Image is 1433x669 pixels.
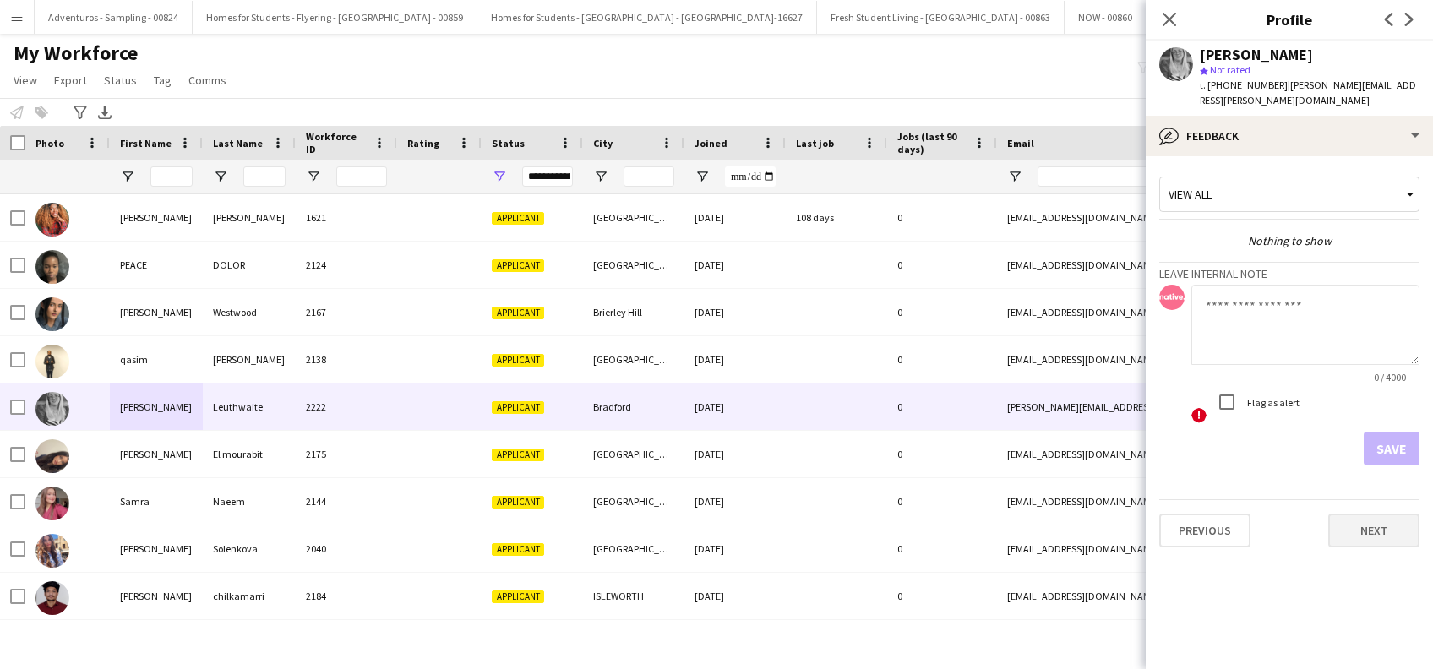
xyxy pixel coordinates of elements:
div: 0 [887,431,997,477]
span: Status [492,137,525,150]
span: Applicant [492,543,544,556]
div: qasim [110,336,203,383]
div: [DATE] [684,525,786,572]
button: Open Filter Menu [695,169,710,184]
div: [GEOGRAPHIC_DATA] [583,242,684,288]
div: [GEOGRAPHIC_DATA] [583,525,684,572]
div: [PERSON_NAME] [203,194,296,241]
div: [EMAIL_ADDRESS][DOMAIN_NAME] [997,431,1335,477]
div: 0 [887,242,997,288]
div: [DATE] [684,478,786,525]
div: 2167 [296,289,397,335]
button: Open Filter Menu [1007,169,1022,184]
div: [PERSON_NAME] [203,620,296,666]
div: [PERSON_NAME] [110,431,203,477]
div: Feedback [1146,116,1433,156]
div: [GEOGRAPHIC_DATA] [583,620,684,666]
div: 2144 [296,478,397,525]
span: Applicant [492,354,544,367]
div: [DATE] [684,289,786,335]
span: Status [104,73,137,88]
span: Last Name [213,137,263,150]
img: Phoebe Westwood [35,297,69,331]
div: [DATE] [684,573,786,619]
button: Homes for Students - Flyering - [GEOGRAPHIC_DATA] - 00859 [193,1,477,34]
div: chilkamarri [203,573,296,619]
div: 0 [887,336,997,383]
input: City Filter Input [624,166,674,187]
div: [DATE] [684,336,786,383]
div: 1621 [296,194,397,241]
div: [EMAIL_ADDRESS][DOMAIN_NAME] [997,478,1335,525]
a: Status [97,69,144,91]
span: ! [1191,408,1207,423]
div: Bradford [583,383,684,430]
span: Rating [407,137,439,150]
input: Workforce ID Filter Input [336,166,387,187]
div: Brierley Hill [583,289,684,335]
div: 1975 [296,620,397,666]
div: 0 [887,525,997,572]
span: Applicant [492,590,544,603]
h3: Profile [1146,8,1433,30]
img: santhosh chilkamarri [35,581,69,615]
input: First Name Filter Input [150,166,193,187]
span: Last job [796,137,834,150]
div: 2175 [296,431,397,477]
div: Samra [110,478,203,525]
div: 2124 [296,242,397,288]
span: Applicant [492,307,544,319]
div: [EMAIL_ADDRESS][DOMAIN_NAME] [997,620,1335,666]
div: [EMAIL_ADDRESS][DOMAIN_NAME] [997,336,1335,383]
div: [EMAIL_ADDRESS][DOMAIN_NAME] [997,289,1335,335]
div: [DATE] [684,431,786,477]
img: PEACE DOLOR [35,250,69,284]
div: [DATE] [684,620,786,666]
span: View all [1169,187,1212,202]
div: PEACE [110,242,203,288]
img: Pauline Bonsu [35,203,69,237]
img: Samra Naeem [35,487,69,520]
span: Tag [154,73,172,88]
div: [PERSON_NAME] [1200,47,1313,63]
label: Flag as alert [1244,396,1300,409]
span: Applicant [492,496,544,509]
div: [EMAIL_ADDRESS][DOMAIN_NAME] [997,525,1335,572]
button: Open Filter Menu [120,169,135,184]
span: View [14,73,37,88]
div: 0 [887,383,997,430]
button: Previous [1159,514,1250,547]
span: Applicant [492,449,544,461]
button: Homes for Students - [GEOGRAPHIC_DATA] - [GEOGRAPHIC_DATA]-16627 [477,1,817,34]
div: [GEOGRAPHIC_DATA] [583,194,684,241]
button: Fresh Student Living - [GEOGRAPHIC_DATA] - 00863 [817,1,1065,34]
div: [DATE] [684,383,786,430]
span: Applicant [492,259,544,272]
div: [PERSON_NAME] [110,620,203,666]
div: [PERSON_NAME] [110,194,203,241]
span: t. [PHONE_NUMBER] [1200,79,1288,91]
div: El mourabit [203,431,296,477]
input: Email Filter Input [1038,166,1325,187]
span: Joined [695,137,727,150]
span: Photo [35,137,64,150]
div: 0 [887,289,997,335]
div: 2040 [296,525,397,572]
app-action-btn: Export XLSX [95,102,115,122]
div: 0 [887,478,997,525]
div: [PERSON_NAME] [110,383,203,430]
img: Rachel Leuthwaite [35,392,69,426]
app-action-btn: Advanced filters [70,102,90,122]
img: qasim ahmad [35,345,69,378]
a: Comms [182,69,233,91]
img: Salima El mourabit [35,439,69,473]
input: Joined Filter Input [725,166,776,187]
div: [PERSON_NAME] [110,525,203,572]
div: 2138 [296,336,397,383]
span: Export [54,73,87,88]
div: 0 [887,620,997,666]
span: Jobs (last 90 days) [897,130,967,155]
div: Nothing to show [1159,233,1419,248]
span: Comms [188,73,226,88]
span: 0 / 4000 [1360,371,1419,383]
